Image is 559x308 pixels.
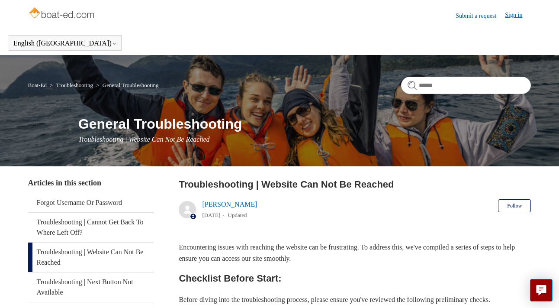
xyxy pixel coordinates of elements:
[179,242,531,264] p: Encountering issues with reaching the website can be frustrating. To address this, we've compiled...
[28,213,154,242] a: Troubleshooting | Cannot Get Back To Where Left Off?
[202,201,257,208] a: [PERSON_NAME]
[28,178,101,187] span: Articles in this section
[498,199,531,212] button: Follow Article
[103,82,159,88] a: General Troubleshooting
[179,271,531,286] h2: Checklist Before Start:
[28,82,48,88] li: Boat-Ed
[228,212,247,218] li: Updated
[94,82,158,88] li: General Troubleshooting
[28,82,47,88] a: Boat-Ed
[78,136,210,143] span: Troubleshooting | Website Can Not Be Reached
[48,82,94,88] li: Troubleshooting
[179,177,531,191] h2: Troubleshooting | Website Can Not Be Reached
[202,212,220,218] time: 03/15/2024, 12:11
[505,10,531,21] a: Sign in
[456,11,505,20] a: Submit a request
[28,193,154,212] a: Forgot Username Or Password
[530,279,553,302] button: Live chat
[401,77,531,94] input: Search
[28,5,97,23] img: Boat-Ed Help Center home page
[78,113,531,134] h1: General Troubleshooting
[28,243,154,272] a: Troubleshooting | Website Can Not Be Reached
[13,39,117,47] button: English ([GEOGRAPHIC_DATA])
[28,272,154,302] a: Troubleshooting | Next Button Not Available
[56,82,93,88] a: Troubleshooting
[179,294,531,305] p: Before diving into the troubleshooting process, please ensure you've reviewed the following preli...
